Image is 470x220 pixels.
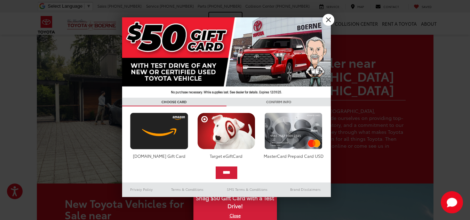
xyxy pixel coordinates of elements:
div: Target eGiftCard [196,153,257,159]
img: targetcard.png [196,113,257,149]
img: amazoncard.png [128,113,190,149]
h3: CONFIRM INFO [226,98,331,106]
img: mastercard.png [263,113,324,149]
h3: CHOOSE CARD [122,98,226,106]
a: Privacy Policy [122,185,161,194]
div: MasterCard Prepaid Card USD [263,153,324,159]
div: [DOMAIN_NAME] Gift Card [128,153,190,159]
button: Toggle Chat Window [441,191,463,213]
img: 42635_top_851395.jpg [122,17,331,98]
svg: Start Chat [441,191,463,213]
a: Terms & Conditions [161,185,214,194]
span: Snag $50 Gift Card with a Test Drive! [194,190,276,212]
a: SMS Terms & Conditions [214,185,280,194]
a: Brand Disclaimers [280,185,331,194]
